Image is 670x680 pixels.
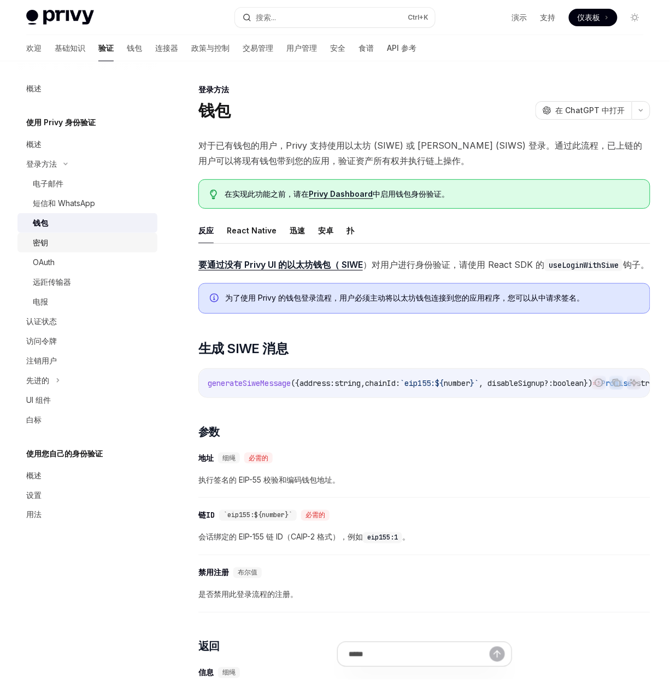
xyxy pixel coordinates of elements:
[26,356,57,365] font: 注销用户
[17,485,157,505] a: 设置
[26,471,42,480] font: 概述
[17,390,157,410] a: UI 组件
[198,453,214,463] font: 地址
[198,590,298,599] font: 是否禁用此登录流程的注册。
[290,218,305,243] button: 迅速
[210,190,218,200] svg: 提示
[227,226,277,235] font: React Native
[17,292,157,312] a: 电报
[26,35,42,61] a: 欢迎
[191,43,230,52] font: 政策与控制
[479,378,549,388] span: , disableSignup?
[17,253,157,272] a: OAuth
[363,532,402,543] code: eip155:1
[358,43,374,52] font: 食谱
[419,13,428,21] font: +K
[17,312,157,331] a: 认证状态
[387,43,416,52] font: API 参考
[435,378,444,388] span: ${
[330,35,345,61] a: 安全
[155,43,178,52] font: 连接器
[198,511,215,520] font: 链ID
[626,9,644,26] button: 切换暗模式
[346,218,354,243] button: 扑
[55,43,85,52] font: 基础知识
[33,198,95,208] font: 短信和 WhatsApp
[334,378,361,388] span: string
[26,316,57,326] font: 认证状态
[198,85,229,94] font: 登录方法
[17,174,157,194] a: 电子邮件
[401,293,416,302] font: 太坊
[584,378,592,388] span: })
[299,378,334,388] span: address:
[26,449,103,458] font: 使用您自己的身份验证
[17,410,157,430] a: 白标
[26,43,42,52] font: 欢迎
[155,35,178,61] a: 连接器
[349,642,490,666] input: 提问...
[26,139,42,149] font: 概述
[26,415,42,424] font: 白标
[198,341,288,356] font: 生成 SIWE 消息
[17,134,157,154] a: 概述
[318,226,333,235] font: 安卓
[26,159,57,168] font: 登录方法
[98,43,114,52] font: 验证
[222,454,236,462] font: 细绳
[444,378,470,388] span: number
[290,226,305,235] font: 迅速
[636,378,662,388] span: string
[623,259,649,270] font: 钩子。
[627,376,641,390] button: 询问人工智能
[330,43,345,52] font: 安全
[553,378,584,388] span: boolean
[286,35,317,61] a: 用户管理
[536,101,632,120] button: 在 ChatGPT 中打开
[490,647,505,662] button: 发送消息
[346,226,354,235] font: 扑
[224,511,292,520] font: `eip155:${number}`
[33,277,71,286] font: 远距传输器
[592,376,606,390] button: 报告错误代码
[17,331,157,351] a: 访问令牌
[17,154,157,174] button: 登录方法
[450,259,544,270] font: ，请使用 React SDK 的
[191,35,230,61] a: 政策与控制
[17,371,157,390] button: 先进的
[33,257,55,267] font: OAuth
[373,189,450,198] font: 中启用钱包身份验证。
[17,466,157,485] a: 概述
[208,378,291,388] span: generateSiweMessage
[33,238,48,247] font: 密钥
[227,218,277,243] button: React Native
[408,13,419,21] font: Ctrl
[198,218,214,243] button: 反应
[33,297,48,306] font: 电报
[309,189,373,199] a: Privy Dashboard
[361,378,365,388] span: ,
[400,378,435,388] span: `eip155:
[198,259,363,271] a: 要通过没有 Privy UI 的以太坊钱包（ SIWE
[17,351,157,371] a: 注销用户
[249,454,268,462] font: 必需的
[210,294,221,304] svg: 信息
[387,35,416,61] a: API 参考
[556,105,625,115] font: 在 ChatGPT 中打开
[225,293,401,302] font: 为了使用 Privy 的钱包登录流程，用户必须主动将以
[33,218,48,227] font: 钱包
[512,13,527,22] font: 演示
[358,35,374,61] a: 食谱
[17,272,157,292] a: 远距传输器
[609,376,624,390] button: 复制代码块中的内容
[26,84,42,93] font: 概述
[198,568,229,578] font: 禁用注册
[55,35,85,61] a: 基础知识
[305,511,325,520] font: 必需的
[243,43,273,52] font: 交易管理
[26,336,57,345] font: 访问令牌
[98,35,114,61] a: 验证
[243,35,273,61] a: 交易管理
[235,8,435,27] button: 搜索...Ctrl+K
